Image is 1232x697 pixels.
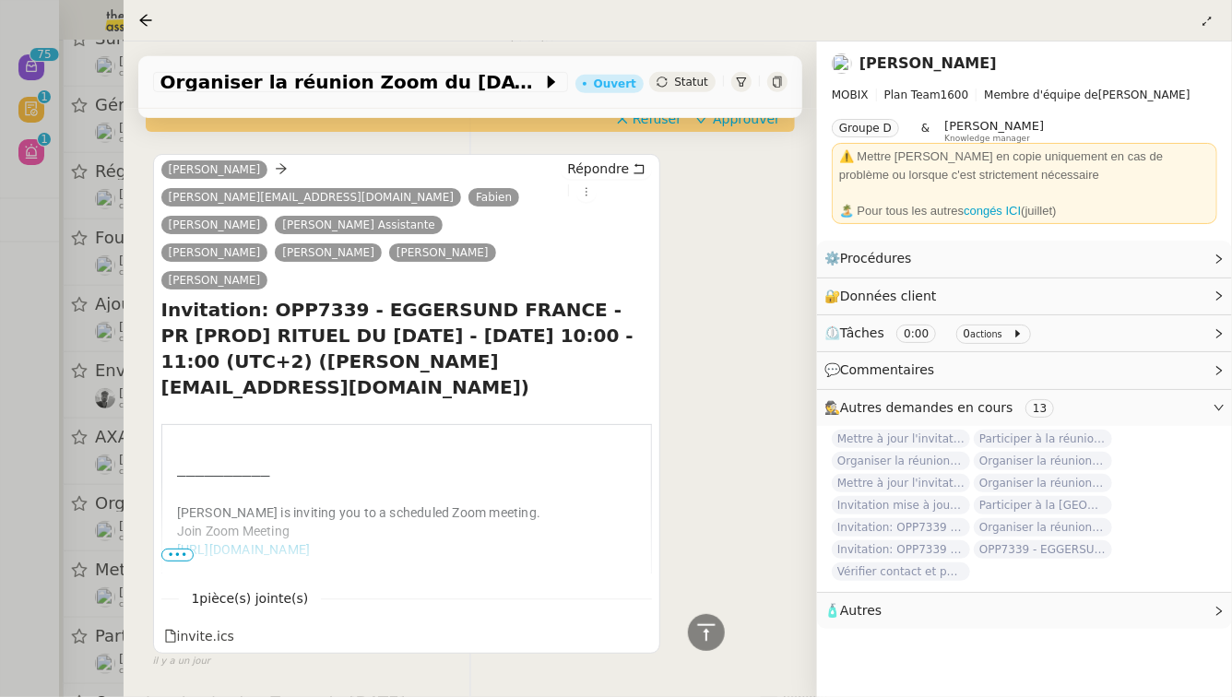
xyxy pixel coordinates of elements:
[169,191,455,204] span: [PERSON_NAME][EMAIL_ADDRESS][DOMAIN_NAME]
[160,73,542,91] span: Organiser la réunion Zoom du [DATE]
[689,109,788,129] button: Approuver
[161,297,653,400] h4: Invitation: OPP7339 - EGGERSUND FRANCE - PR [PROD] RITUEL DU [DATE] - [DATE] 10:00 - 11:00 (UTC+2...
[832,452,970,470] span: Organiser la réunion Zoom du [DATE]
[824,603,882,618] span: 🧴
[974,452,1112,470] span: Organiser la réunion Zoom du [DATE]
[840,289,937,303] span: Données client
[389,244,496,261] a: [PERSON_NAME]
[839,148,1210,183] div: ⚠️ Mettre [PERSON_NAME] en copie uniquement en cas de problème ou lorsque c'est strictement néces...
[817,390,1232,426] div: 🕵️Autres demandes en cours 13
[824,248,920,269] span: ⚙️
[824,286,944,307] span: 🔐
[832,474,970,492] span: Mettre à jour l'invitation Zoom
[984,89,1098,101] span: Membre d'équipe de
[832,540,970,559] span: Invitation: OPP7339 - EGGERSUND FRANCE - PR [PROD] RITUEL DU [DATE] - [DATE] 10:00 - 11:00 (UTC+1...
[840,603,882,618] span: Autres
[594,78,636,89] div: Ouvert
[609,109,689,129] button: Refuser
[199,591,308,606] span: pièce(s) jointe(s)
[884,89,941,101] span: Plan Team
[974,430,1112,448] span: Participer à la réunion Zoom du [DATE]
[817,278,1232,314] div: 🔐Données client
[974,496,1112,514] span: Participer à la [GEOGRAPHIC_DATA] du [DATE]
[161,272,268,289] a: [PERSON_NAME]
[974,474,1112,492] span: Organiser la réunion Zoom du [DATE]
[840,362,934,377] span: Commentaires
[832,496,970,514] span: Invitation mise à jouOPP7339 - EGGERSUND FRANCE - PR [PROD] RITUEL DU [DATE] - [DATE] 10:00 - 11:...
[468,189,519,206] a: Fabien
[561,159,652,179] button: Répondre
[970,329,1002,339] small: actions
[941,89,969,101] span: 1600
[832,518,970,537] span: Invitation: OPP7339 - EGGERSUND FRANCE - PR [PROD] RITUEL DU [DATE] - [DATE] 10:00 - 11:00 (UTC+1...
[944,119,1044,143] app-user-label: Knowledge manager
[964,327,971,340] span: 0
[153,654,210,669] span: il y a un jour
[567,159,629,178] span: Répondre
[824,325,1038,340] span: ⏲️
[633,110,681,128] span: Refuser
[832,119,899,137] nz-tag: Groupe D
[896,325,936,343] nz-tag: 0:00
[161,549,195,561] span: •••
[161,244,268,261] a: [PERSON_NAME]
[179,588,322,609] span: 1
[275,217,443,233] a: [PERSON_NAME] Assistante
[832,562,970,581] span: Vérifier contact et paiement
[840,400,1013,415] span: Autres demandes en cours
[974,518,1112,537] span: Organiser la réunion Zoom du [DATE]
[832,430,970,448] span: Mettre à jour l'invitation du meeting
[817,352,1232,388] div: 💬Commentaires
[974,540,1112,559] span: OPP7339 - EGGERSUND FRANCE - PR [PROD] RITUEL DU [DATE]
[817,593,1232,629] div: 🧴Autres
[817,315,1232,351] div: ⏲️Tâches 0:00 0actions
[944,119,1044,133] span: [PERSON_NAME]
[1025,399,1054,418] nz-tag: 13
[832,89,869,101] span: MOBIX
[177,542,311,557] a: [URL][DOMAIN_NAME]
[832,86,1217,104] span: [PERSON_NAME]
[824,400,1061,415] span: 🕵️
[859,54,997,72] a: [PERSON_NAME]
[817,241,1232,277] div: ⚙️Procédures
[840,325,884,340] span: Tâches
[275,244,382,261] a: [PERSON_NAME]
[161,161,268,178] a: [PERSON_NAME]
[674,76,708,89] span: Statut
[164,626,234,647] div: invite.ics
[921,119,930,143] span: &
[161,217,268,233] a: [PERSON_NAME]
[840,251,912,266] span: Procédures
[964,204,1021,218] a: congés ICI
[832,53,852,74] img: users%2FgYjkMnK3sDNm5XyWIAm2HOATnv33%2Favatar%2F6c10ee60-74e7-4582-8c29-cbc73237b20a
[944,134,1030,144] span: Knowledge manager
[824,362,942,377] span: 💬
[839,202,1210,220] div: 🏝️ Pour tous les autres (juillet)
[713,110,780,128] span: Approuver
